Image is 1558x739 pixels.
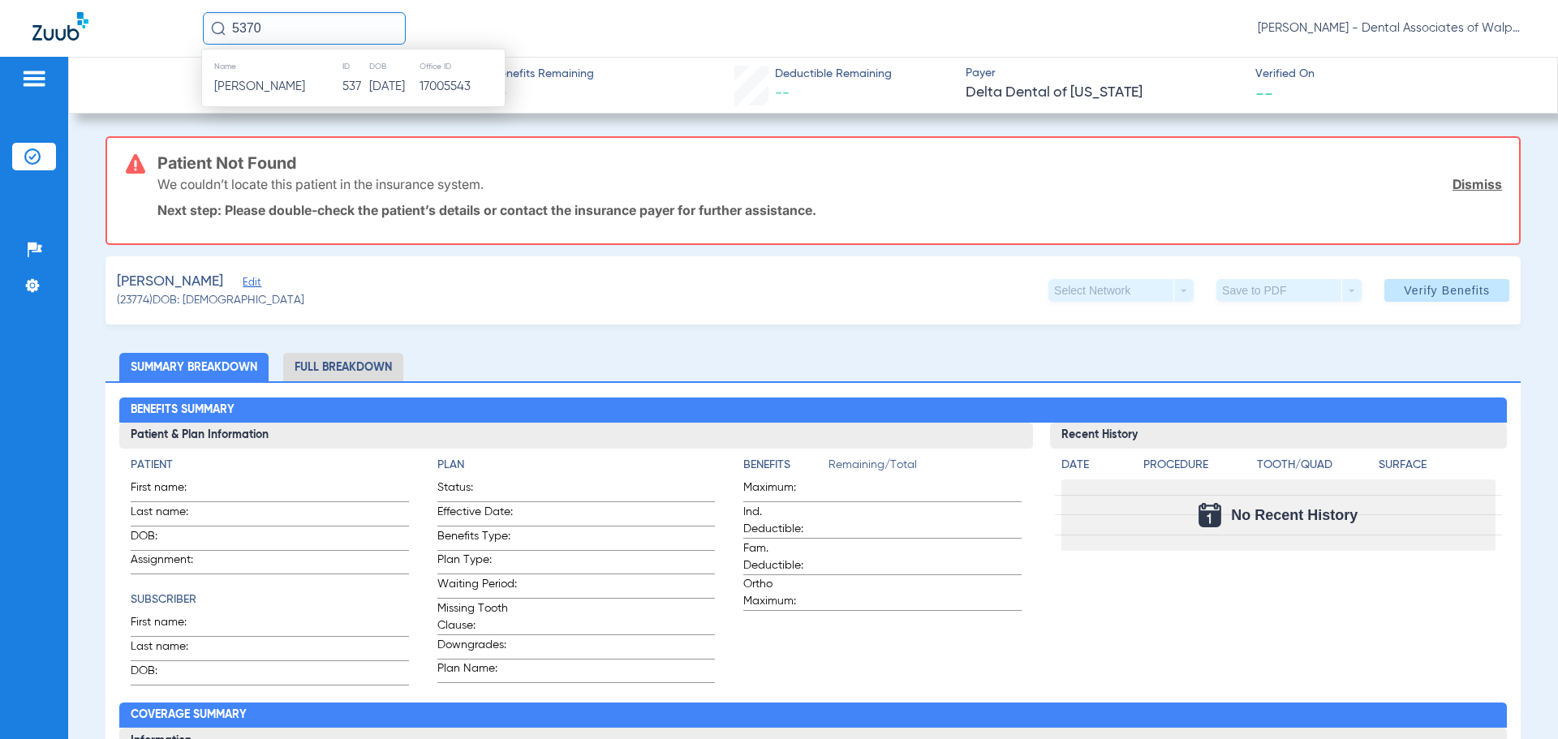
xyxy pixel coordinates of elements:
[342,58,369,75] th: ID
[437,479,517,501] span: Status:
[1050,423,1507,449] h3: Recent History
[437,504,517,526] span: Effective Date:
[131,528,210,550] span: DOB:
[157,202,1502,218] p: Next step: Please double-check the patient’s details or contact the insurance payer for further a...
[1477,661,1558,739] iframe: Chat Widget
[1453,176,1502,192] a: Dismiss
[131,552,210,574] span: Assignment:
[131,638,210,660] span: Last name:
[342,75,369,98] td: 537
[131,663,210,685] span: DOB:
[1143,457,1251,479] app-breakdown-title: Procedure
[283,353,403,381] li: Full Breakdown
[32,12,88,41] img: Zuub Logo
[437,660,517,682] span: Plan Name:
[1379,457,1495,479] app-breakdown-title: Surface
[126,154,145,174] img: error-icon
[966,83,1242,103] span: Delta Dental of [US_STATE]
[157,176,484,192] p: We couldn’t locate this patient in the insurance system.
[1384,279,1509,302] button: Verify Benefits
[1258,20,1526,37] span: [PERSON_NAME] - Dental Associates of Walpole
[119,702,1506,728] h2: Coverage Summary
[419,58,505,75] th: Office ID
[743,479,823,501] span: Maximum:
[1257,457,1373,479] app-breakdown-title: Tooth/Quad
[21,69,47,88] img: hamburger-icon
[119,353,269,381] li: Summary Breakdown
[368,75,419,98] td: [DATE]
[1061,457,1130,479] app-breakdown-title: Date
[1061,457,1130,474] h4: Date
[117,292,304,309] span: (23774) DOB: [DEMOGRAPHIC_DATA]
[743,540,823,574] span: Fam. Deductible:
[775,66,892,83] span: Deductible Remaining
[131,591,408,608] h4: Subscriber
[493,66,594,83] span: Benefits Remaining
[828,457,1021,479] span: Remaining/Total
[775,86,790,101] span: --
[1255,84,1273,101] span: --
[743,457,828,479] app-breakdown-title: Benefits
[743,504,823,538] span: Ind. Deductible:
[1255,66,1531,83] span: Verified On
[743,457,828,474] h4: Benefits
[437,600,517,634] span: Missing Tooth Clause:
[1231,507,1358,523] span: No Recent History
[419,75,505,98] td: 17005543
[368,58,419,75] th: DOB
[203,12,406,45] input: Search for patients
[966,65,1242,82] span: Payer
[119,397,1506,423] h2: Benefits Summary
[131,479,210,501] span: First name:
[1143,457,1251,474] h4: Procedure
[211,21,226,36] img: Search Icon
[119,423,1032,449] h3: Patient & Plan Information
[1404,284,1490,297] span: Verify Benefits
[202,58,342,75] th: Name
[131,457,408,474] h4: Patient
[131,504,210,526] span: Last name:
[437,457,715,474] h4: Plan
[437,637,517,659] span: Downgrades:
[437,552,517,574] span: Plan Type:
[117,272,223,292] span: [PERSON_NAME]
[1379,457,1495,474] h4: Surface
[437,576,517,598] span: Waiting Period:
[131,614,210,636] span: First name:
[157,155,1502,171] h3: Patient Not Found
[1199,503,1221,527] img: Calendar
[437,528,517,550] span: Benefits Type:
[243,277,257,292] span: Edit
[214,80,305,92] span: [PERSON_NAME]
[743,576,823,610] span: Ortho Maximum:
[1257,457,1373,474] h4: Tooth/Quad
